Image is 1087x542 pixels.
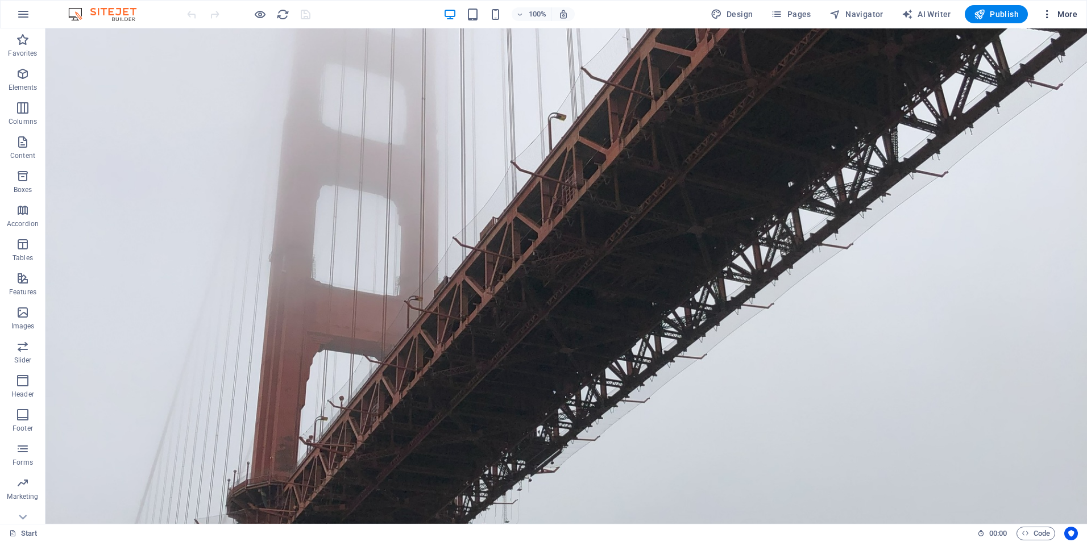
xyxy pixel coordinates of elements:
[997,529,999,537] span: :
[65,7,151,21] img: Editor Logo
[9,83,38,92] p: Elements
[14,356,32,365] p: Slider
[7,492,38,501] p: Marketing
[771,9,811,20] span: Pages
[974,9,1019,20] span: Publish
[1017,527,1055,540] button: Code
[711,9,753,20] span: Design
[7,219,39,228] p: Accordion
[276,8,289,21] i: Reload page
[825,5,888,23] button: Navigator
[9,287,36,297] p: Features
[1022,527,1050,540] span: Code
[11,322,35,331] p: Images
[13,458,33,467] p: Forms
[9,117,37,126] p: Columns
[766,5,815,23] button: Pages
[1064,527,1078,540] button: Usercentrics
[9,527,38,540] a: Click to cancel selection. Double-click to open Pages
[276,7,289,21] button: reload
[8,49,37,58] p: Favorites
[253,7,267,21] button: Click here to leave preview mode and continue editing
[829,9,883,20] span: Navigator
[1037,5,1082,23] button: More
[512,7,552,21] button: 100%
[902,9,951,20] span: AI Writer
[989,527,1007,540] span: 00 00
[10,151,35,160] p: Content
[977,527,1007,540] h6: Session time
[1042,9,1077,20] span: More
[14,185,32,194] p: Boxes
[11,390,34,399] p: Header
[13,424,33,433] p: Footer
[897,5,956,23] button: AI Writer
[706,5,758,23] button: Design
[558,9,569,19] i: On resize automatically adjust zoom level to fit chosen device.
[13,253,33,262] p: Tables
[529,7,547,21] h6: 100%
[965,5,1028,23] button: Publish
